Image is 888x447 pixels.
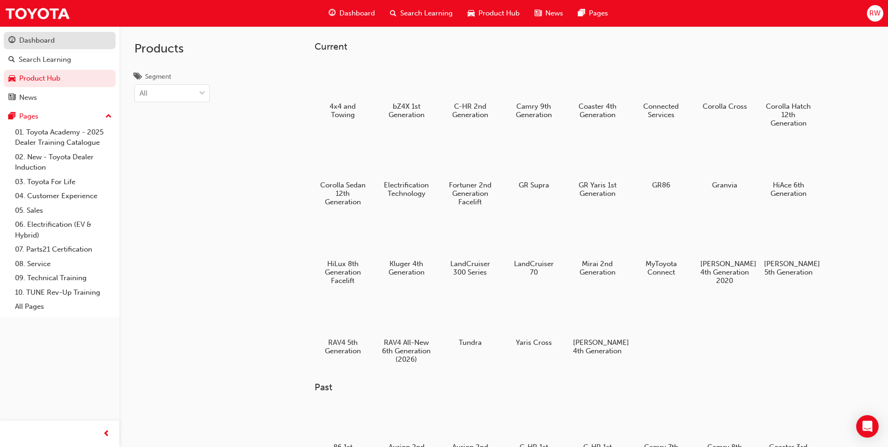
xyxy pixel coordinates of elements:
[5,3,70,24] img: Trak
[8,56,15,64] span: search-icon
[315,60,371,122] a: 4x4 and Towing
[569,217,625,280] a: Mirai 2nd Generation
[318,102,367,119] h5: 4x4 and Towing
[573,338,622,355] h5: [PERSON_NAME] 4th Generation
[573,260,622,276] h5: Mirai 2nd Generation
[11,257,116,271] a: 08. Service
[442,60,498,122] a: C-HR 2nd Generation
[11,125,116,150] a: 01. Toyota Academy - 2025 Dealer Training Catalogue
[506,296,562,350] a: Yaris Cross
[8,37,15,45] span: guage-icon
[378,60,434,122] a: bZ4X 1st Generation
[589,8,608,19] span: Pages
[867,5,883,22] button: RW
[199,88,205,100] span: down-icon
[19,35,55,46] div: Dashboard
[11,271,116,285] a: 09. Technical Training
[442,217,498,280] a: LandCruiser 300 Series
[11,150,116,175] a: 02. New - Toyota Dealer Induction
[697,217,753,288] a: [PERSON_NAME] 4th Generation 2020
[569,60,625,122] a: Coaster 4th Generation
[134,73,141,82] span: tags-icon
[19,54,71,65] div: Search Learning
[382,102,431,119] h5: bZ4X 1st Generation
[318,338,367,355] h5: RAV4 5th Generation
[8,74,15,83] span: car-icon
[633,60,689,122] a: Connected Services
[700,260,749,285] h5: [PERSON_NAME] 4th Generation 2020
[509,338,558,347] h5: Yaris Cross
[571,4,616,23] a: pages-iconPages
[446,102,495,119] h5: C-HR 2nd Generation
[4,108,116,125] button: Pages
[382,260,431,276] h5: Kluger 4th Generation
[760,217,816,280] a: [PERSON_NAME] 5th Generation
[318,181,367,206] h5: Corolla Sedan 12th Generation
[378,217,434,280] a: Kluger 4th Generation
[8,94,15,102] span: news-icon
[442,296,498,350] a: Tundra
[382,338,431,364] h5: RAV4 All-New 6th Generation (2026)
[509,102,558,119] h5: Camry 9th Generation
[446,338,495,347] h5: Tundra
[697,60,753,114] a: Corolla Cross
[460,4,527,23] a: car-iconProduct Hub
[315,296,371,358] a: RAV4 5th Generation
[378,138,434,201] a: Electrification Technology
[400,8,453,19] span: Search Learning
[545,8,563,19] span: News
[4,70,116,87] a: Product Hub
[478,8,520,19] span: Product Hub
[535,7,542,19] span: news-icon
[764,260,813,276] h5: [PERSON_NAME] 5th Generation
[573,181,622,198] h5: GR Yaris 1st Generation
[637,181,686,189] h5: GR86
[103,428,110,440] span: prev-icon
[633,217,689,280] a: MyToyota Connect
[527,4,571,23] a: news-iconNews
[11,299,116,314] a: All Pages
[506,217,562,280] a: LandCruiser 70
[339,8,375,19] span: Dashboard
[442,138,498,209] a: Fortuner 2nd Generation Facelift
[11,242,116,257] a: 07. Parts21 Certification
[315,382,846,393] h3: Past
[4,32,116,49] a: Dashboard
[315,138,371,209] a: Corolla Sedan 12th Generation
[764,102,813,127] h5: Corolla Hatch 12th Generation
[382,181,431,198] h5: Electrification Technology
[145,72,171,82] div: Segment
[760,60,816,131] a: Corolla Hatch 12th Generation
[569,296,625,358] a: [PERSON_NAME] 4th Generation
[509,181,558,189] h5: GR Supra
[390,7,396,19] span: search-icon
[8,112,15,121] span: pages-icon
[19,92,37,103] div: News
[315,41,846,52] h3: Current
[446,260,495,276] h5: LandCruiser 300 Series
[578,7,585,19] span: pages-icon
[105,111,112,123] span: up-icon
[321,4,382,23] a: guage-iconDashboard
[315,217,371,288] a: HiLux 8th Generation Facelift
[11,189,116,203] a: 04. Customer Experience
[700,102,749,111] h5: Corolla Cross
[569,138,625,201] a: GR Yaris 1st Generation
[329,7,336,19] span: guage-icon
[468,7,475,19] span: car-icon
[11,285,116,300] a: 10. TUNE Rev-Up Training
[633,138,689,193] a: GR86
[637,260,686,276] h5: MyToyota Connect
[4,30,116,108] button: DashboardSearch LearningProduct HubNews
[318,260,367,285] h5: HiLux 8th Generation Facelift
[382,4,460,23] a: search-iconSearch Learning
[509,260,558,276] h5: LandCruiser 70
[4,51,116,68] a: Search Learning
[19,111,38,122] div: Pages
[697,138,753,193] a: Granvia
[506,138,562,193] a: GR Supra
[446,181,495,206] h5: Fortuner 2nd Generation Facelift
[573,102,622,119] h5: Coaster 4th Generation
